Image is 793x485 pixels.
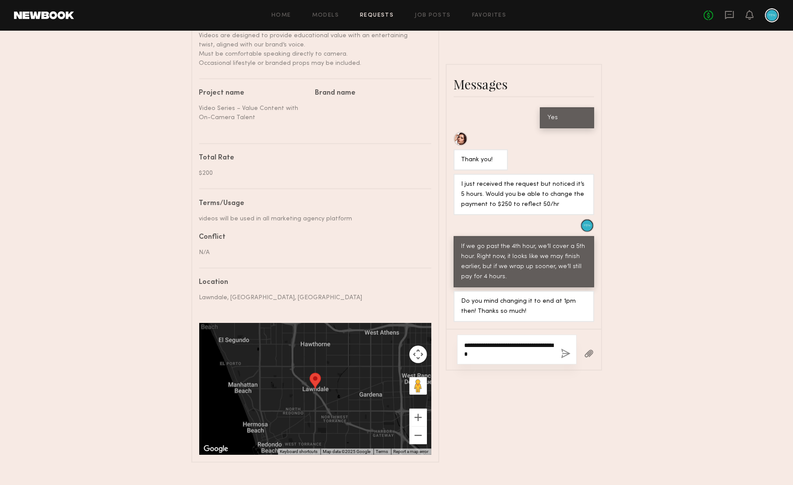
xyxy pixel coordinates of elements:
[199,90,309,97] div: Project name
[199,4,425,68] div: You will be provided with a full script — no need to write lines. Your role is to perform natural...
[409,377,427,395] button: Drag Pegman onto the map to open Street View
[271,13,291,18] a: Home
[376,449,388,454] a: Terms
[323,449,371,454] span: Map data ©2025 Google
[199,169,425,178] div: $200
[201,443,230,455] img: Google
[201,443,230,455] a: Open this area in Google Maps (opens a new window)
[548,113,586,123] div: Yes
[415,13,451,18] a: Job Posts
[315,90,425,97] div: Brand name
[312,13,339,18] a: Models
[462,242,586,282] div: If we go past the 4th hour, we’ll cover a 5th hour. Right now, it looks like we may finish earlie...
[199,279,425,286] div: Location
[409,409,427,426] button: Zoom in
[199,234,425,241] div: Conflict
[280,449,318,455] button: Keyboard shortcuts
[360,13,394,18] a: Requests
[462,180,586,210] div: I just received the request but noticed it’s 5 hours. Would you be able to change the payment to ...
[462,297,586,317] div: Do you mind changing it to end at 1pm then! Thanks so much!
[454,75,594,93] div: Messages
[199,214,425,223] div: videos will be used in all marketing agency platform
[199,155,425,162] div: Total Rate
[199,293,425,302] div: Lawndale, [GEOGRAPHIC_DATA], [GEOGRAPHIC_DATA]
[472,13,507,18] a: Favorites
[409,427,427,444] button: Zoom out
[199,104,309,122] div: Video Series – Value Content with On-Camera Talent
[199,200,425,207] div: Terms/Usage
[462,155,500,165] div: Thank you!
[394,449,429,454] a: Report a map error
[199,248,425,257] div: N/A
[409,346,427,363] button: Map camera controls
